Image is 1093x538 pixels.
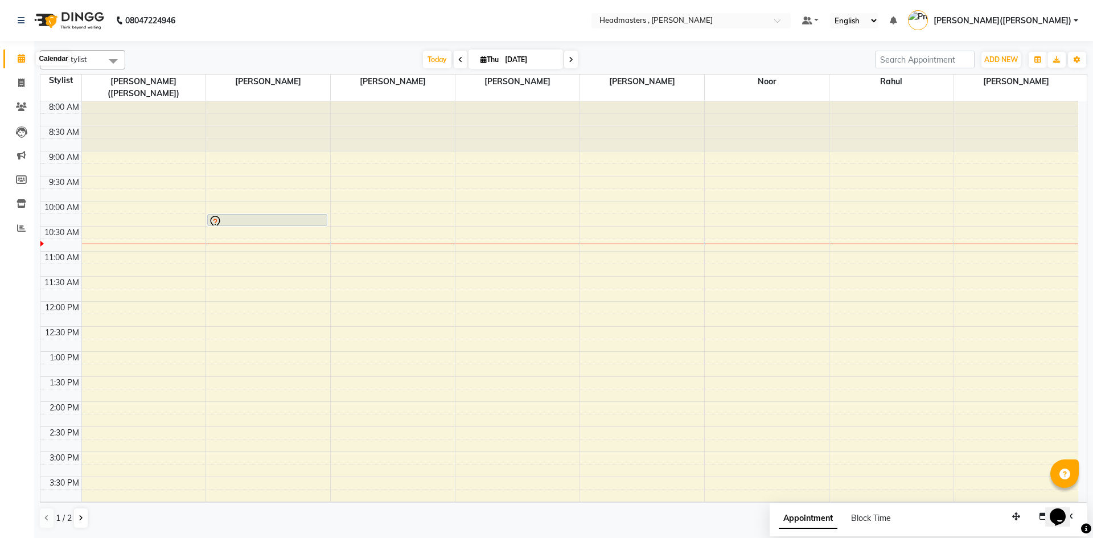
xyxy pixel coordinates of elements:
[47,352,81,364] div: 1:00 PM
[42,252,81,264] div: 11:00 AM
[82,75,206,101] span: [PERSON_NAME]([PERSON_NAME])
[206,75,330,89] span: [PERSON_NAME]
[47,101,81,113] div: 8:00 AM
[125,5,175,36] b: 08047224946
[423,51,451,68] span: Today
[331,75,455,89] span: [PERSON_NAME]
[455,75,580,89] span: [PERSON_NAME]
[56,512,72,524] span: 1 / 2
[47,427,81,439] div: 2:30 PM
[580,75,704,89] span: [PERSON_NAME]
[851,513,891,523] span: Block Time
[47,151,81,163] div: 9:00 AM
[779,508,837,529] span: Appointment
[502,51,558,68] input: 2025-09-04
[42,277,81,289] div: 11:30 AM
[984,55,1018,64] span: ADD NEW
[908,10,928,30] img: Pramod gupta(shaurya)
[29,5,107,36] img: logo
[47,377,81,389] div: 1:30 PM
[478,55,502,64] span: Thu
[829,75,954,89] span: Rahul
[705,75,829,89] span: Noor
[47,176,81,188] div: 9:30 AM
[47,402,81,414] div: 2:00 PM
[47,477,81,489] div: 3:30 PM
[875,51,975,68] input: Search Appointment
[42,202,81,213] div: 10:00 AM
[1045,492,1082,527] iframe: chat widget
[43,302,81,314] div: 12:00 PM
[981,52,1021,68] button: ADD NEW
[40,75,81,87] div: Stylist
[43,327,81,339] div: 12:30 PM
[47,452,81,464] div: 3:00 PM
[208,215,326,225] div: [PERSON_NAME], TK01, 10:15 AM-10:30 AM, TH-EB - Eyebrows
[934,15,1071,27] span: [PERSON_NAME]([PERSON_NAME])
[47,126,81,138] div: 8:30 AM
[954,75,1078,89] span: [PERSON_NAME]
[42,227,81,239] div: 10:30 AM
[36,52,71,65] div: Calendar
[47,502,81,514] div: 4:00 PM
